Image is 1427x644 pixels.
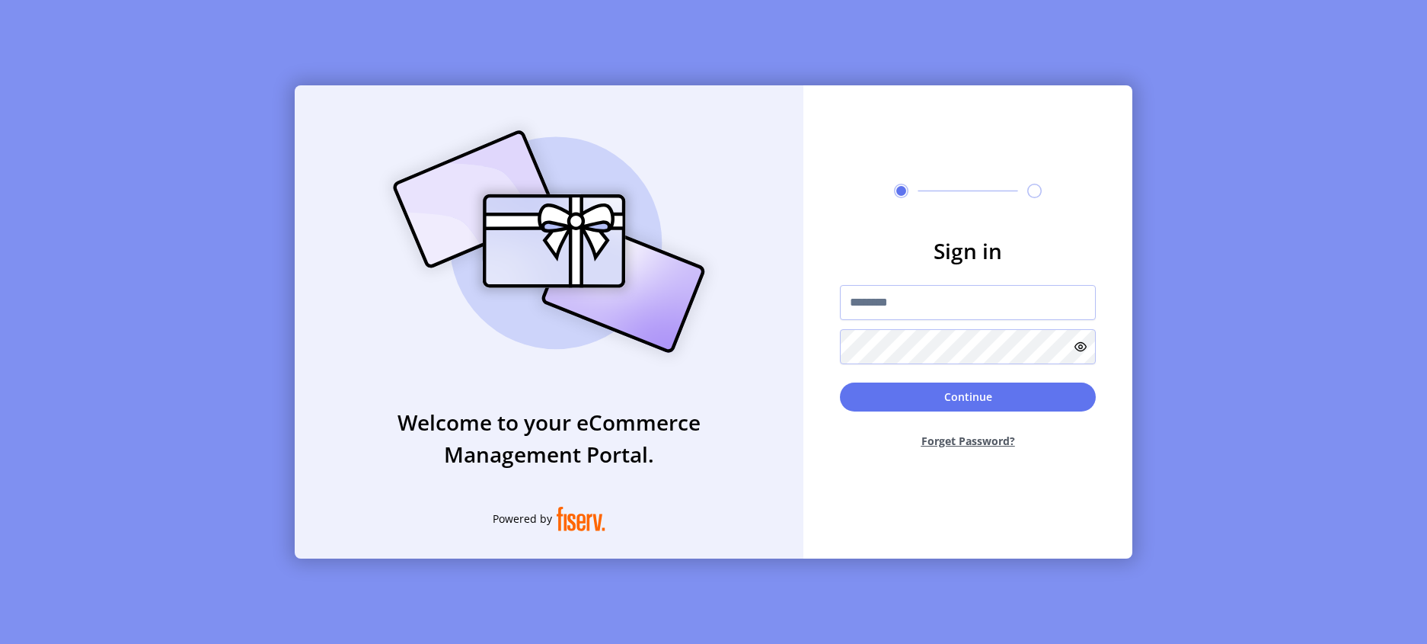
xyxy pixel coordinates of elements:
h3: Welcome to your eCommerce Management Portal. [295,406,803,470]
button: Forget Password? [840,421,1096,461]
span: Powered by [493,511,552,527]
img: card_Illustration.svg [370,114,728,370]
h3: Sign in [840,235,1096,267]
button: Continue [840,383,1096,412]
